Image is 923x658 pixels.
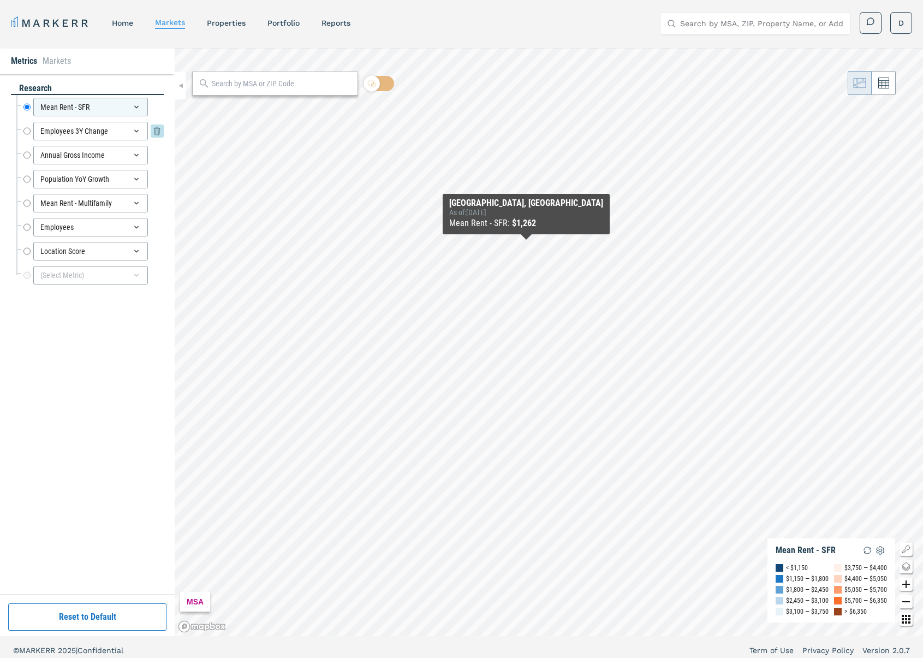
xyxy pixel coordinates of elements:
[898,17,904,28] span: D
[212,78,352,90] input: Search by MSA or ZIP Code
[8,603,166,631] button: Reset to Default
[321,19,350,27] a: reports
[11,82,164,95] div: research
[33,218,148,236] div: Employees
[844,595,887,606] div: $5,700 — $6,350
[786,562,808,573] div: < $1,150
[890,12,912,34] button: D
[175,48,923,636] canvas: Map
[33,146,148,164] div: Annual Gross Income
[43,55,71,68] li: Markets
[180,592,210,612] div: MSA
[19,646,58,655] span: MARKERR
[900,578,913,591] button: Zoom in map button
[900,595,913,608] button: Zoom out map button
[33,122,148,140] div: Employees 3Y Change
[680,13,844,34] input: Search by MSA, ZIP, Property Name, or Address
[844,573,887,584] div: $4,400 — $5,050
[78,646,123,655] span: Confidential
[33,194,148,212] div: Mean Rent - Multifamily
[749,645,794,656] a: Term of Use
[449,198,603,208] div: [GEOGRAPHIC_DATA], [GEOGRAPHIC_DATA]
[862,645,910,656] a: Version 2.0.7
[874,544,887,557] img: Settings
[267,19,300,27] a: Portfolio
[155,18,185,27] a: markets
[900,543,913,556] button: Show/Hide Legend Map Button
[11,55,37,68] li: Metrics
[449,198,603,230] div: Map Tooltip Content
[11,15,90,31] a: MARKERR
[786,573,829,584] div: $1,150 — $1,800
[178,620,226,633] a: Mapbox logo
[786,606,829,617] div: $3,100 — $3,750
[844,584,887,595] div: $5,050 — $5,700
[13,646,19,655] span: ©
[512,218,536,228] b: $1,262
[33,170,148,188] div: Population YoY Growth
[844,562,887,573] div: $3,750 — $4,400
[449,208,603,217] div: As of : [DATE]
[844,606,867,617] div: > $6,350
[786,595,829,606] div: $2,450 — $3,100
[112,19,133,27] a: home
[33,98,148,116] div: Mean Rent - SFR
[33,266,148,284] div: (Select Metric)
[861,544,874,557] img: Reload Legend
[900,613,913,626] button: Other options map button
[900,560,913,573] button: Change style map button
[58,646,78,655] span: 2025 |
[786,584,829,595] div: $1,800 — $2,450
[802,645,854,656] a: Privacy Policy
[776,545,836,556] div: Mean Rent - SFR
[449,217,603,230] div: Mean Rent - SFR :
[207,19,246,27] a: properties
[33,242,148,260] div: Location Score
